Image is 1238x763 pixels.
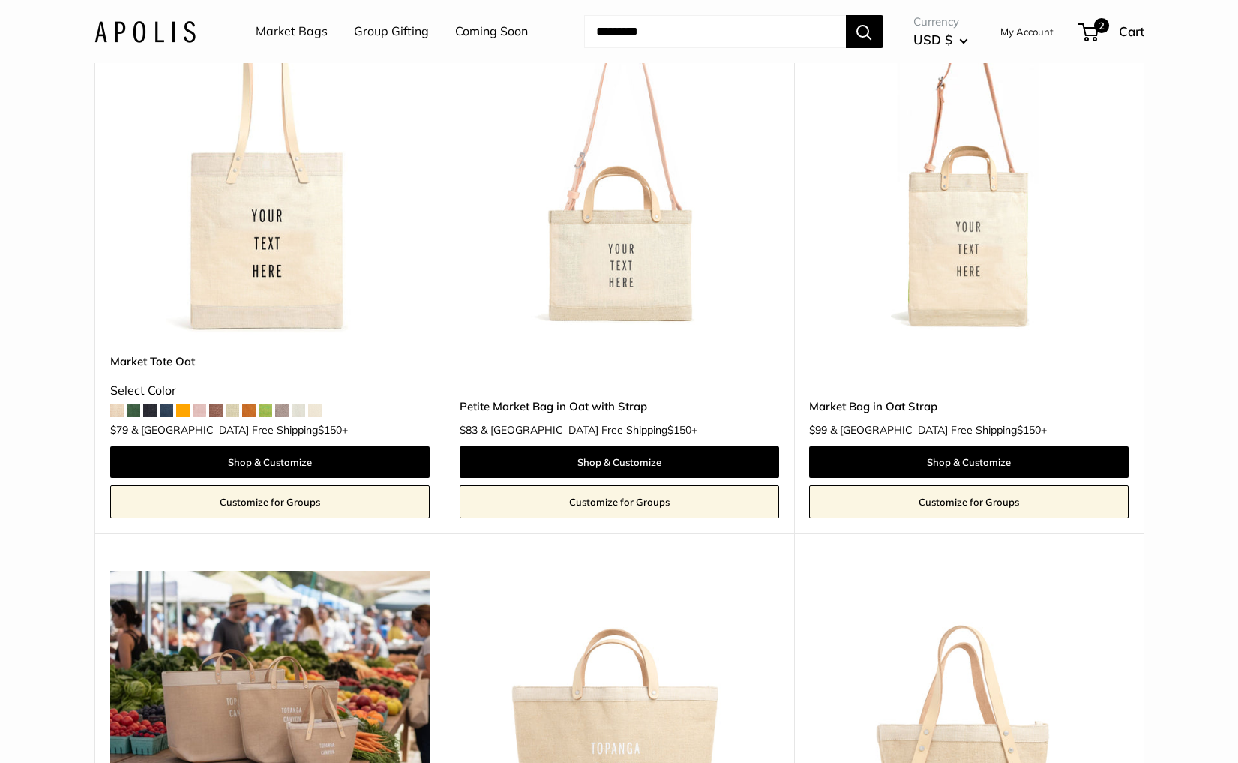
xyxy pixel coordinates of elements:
span: & [GEOGRAPHIC_DATA] Free Shipping + [830,425,1047,435]
img: Petite Market Bag in Oat with Strap [460,18,779,338]
a: Shop & Customize [110,446,430,478]
a: Petite Market Bag in Oat with StrapPetite Market Bag in Oat with Strap [460,18,779,338]
span: Currency [913,11,968,32]
button: Search [846,15,883,48]
input: Search... [584,15,846,48]
span: $83 [460,423,478,437]
a: Coming Soon [455,20,528,43]
a: Market Bag in Oat StrapMarket Bag in Oat Strap [809,18,1129,338]
a: Shop & Customize [460,446,779,478]
span: & [GEOGRAPHIC_DATA] Free Shipping + [131,425,348,435]
a: Group Gifting [354,20,429,43]
a: Customize for Groups [809,485,1129,518]
img: Apolis [94,20,196,42]
a: Customize for Groups [460,485,779,518]
span: $150 [667,423,691,437]
a: Petite Market Bag in Oat with Strap [460,398,779,415]
span: Cart [1119,23,1144,39]
span: $150 [318,423,342,437]
span: $150 [1017,423,1041,437]
a: Customize for Groups [110,485,430,518]
a: Market Tote OatMarket Tote Oat [110,18,430,338]
span: USD $ [913,32,952,47]
div: Select Color [110,380,430,402]
a: My Account [1000,23,1054,41]
a: Market Tote Oat [110,353,430,370]
a: Market Bags [256,20,328,43]
span: & [GEOGRAPHIC_DATA] Free Shipping + [481,425,697,435]
span: 2 [1093,18,1108,33]
img: Market Tote Oat [110,18,430,338]
img: Market Bag in Oat Strap [809,18,1129,338]
span: $79 [110,423,128,437]
a: 2 Cart [1080,20,1144,44]
span: $99 [809,423,827,437]
button: USD $ [913,28,968,52]
a: Shop & Customize [809,446,1129,478]
a: Market Bag in Oat Strap [809,398,1129,415]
